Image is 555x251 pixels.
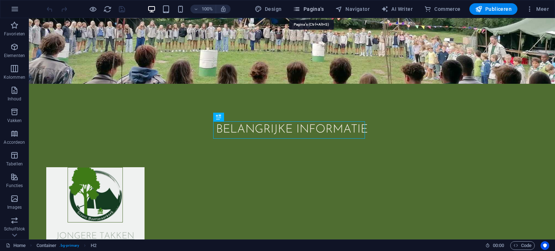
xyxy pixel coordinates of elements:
[6,161,23,167] p: Tabellen
[36,241,57,250] span: Klik om te selecteren, dubbelklik om te bewerken
[252,3,285,15] div: Design (Ctrl+Alt+Y)
[424,5,461,13] span: Commerce
[421,3,464,15] button: Commerce
[36,241,96,250] nav: breadcrumb
[8,96,22,102] p: Inhoud
[4,53,25,59] p: Elementen
[541,241,549,250] button: Usercentrics
[103,5,112,13] i: Pagina opnieuw laden
[4,74,26,80] p: Kolommen
[6,241,26,250] a: Klik om selectie op te heffen, dubbelklik om Pagina's te open
[252,3,285,15] button: Design
[220,6,227,12] i: Stel bij het wijzigen van de grootte van de weergegeven website automatisch het juist zoomniveau ...
[378,3,416,15] button: AI Writer
[290,3,327,15] button: Pagina's
[7,204,22,210] p: Images
[255,5,282,13] span: Design
[293,5,324,13] span: Pagina's
[89,5,97,13] button: Klik hier om de voorbeeldmodus te verlaten en verder te gaan met bewerken
[335,5,370,13] span: Navigator
[469,3,517,15] button: Publiceren
[59,241,79,250] span: . bg-primary
[7,118,22,124] p: Vakken
[4,139,25,145] p: Accordeon
[6,183,23,189] p: Functies
[523,3,552,15] button: Meer
[103,5,112,13] button: reload
[91,241,96,250] span: Klik om te selecteren, dubbelklik om te bewerken
[201,5,213,13] h6: 100%
[4,31,25,37] p: Favorieten
[4,226,25,232] p: Schuifblok
[475,5,512,13] span: Publiceren
[332,3,373,15] button: Navigator
[190,5,216,13] button: 100%
[493,241,504,250] span: 00 00
[513,241,532,250] span: Code
[510,241,535,250] button: Code
[526,5,549,13] span: Meer
[381,5,413,13] span: AI Writer
[485,241,504,250] h6: Sessietijd
[498,243,499,248] span: :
